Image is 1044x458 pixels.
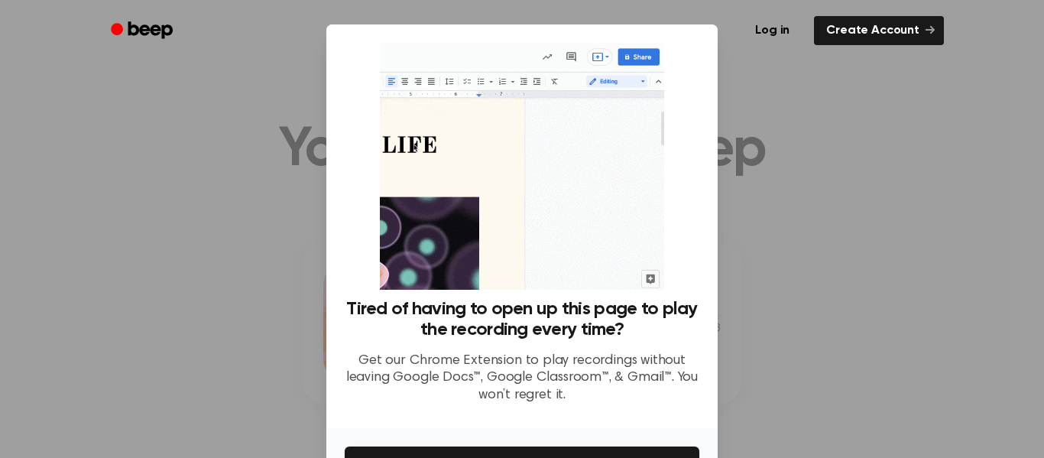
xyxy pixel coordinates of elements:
[740,13,805,48] a: Log in
[345,299,699,340] h3: Tired of having to open up this page to play the recording every time?
[380,43,663,290] img: Beep extension in action
[345,352,699,404] p: Get our Chrome Extension to play recordings without leaving Google Docs™, Google Classroom™, & Gm...
[100,16,186,46] a: Beep
[814,16,944,45] a: Create Account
